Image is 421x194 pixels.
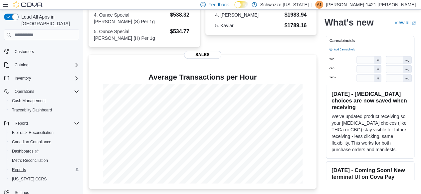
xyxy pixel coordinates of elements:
a: [US_STATE] CCRS [9,175,49,183]
dt: 5. Ounce Special [PERSON_NAME] (H) Per 1g [94,28,167,41]
p: [PERSON_NAME]-1421 [PERSON_NAME] [326,1,416,9]
span: Sales [184,51,221,59]
h3: [DATE] - [MEDICAL_DATA] choices are now saved when receiving [331,90,409,110]
h4: Average Transactions per Hour [94,73,311,81]
svg: External link [412,21,416,25]
button: Cash Management [7,96,82,105]
span: Reports [12,167,26,172]
dd: $1789.16 [284,22,307,30]
span: Inventory [15,76,31,81]
button: Operations [1,87,82,96]
span: Dashboards [12,149,39,154]
p: We've updated product receiving so your [MEDICAL_DATA] choices (like THCa or CBG) stay visible fo... [331,113,409,153]
a: Customers [12,48,37,56]
a: View allExternal link [394,20,416,25]
span: Cash Management [9,97,79,105]
button: BioTrack Reconciliation [7,128,82,137]
a: Canadian Compliance [9,138,54,146]
span: Metrc Reconciliation [9,157,79,164]
span: Operations [12,88,79,96]
button: [US_STATE] CCRS [7,174,82,184]
span: Load All Apps in [GEOGRAPHIC_DATA] [19,14,79,27]
button: Metrc Reconciliation [7,156,82,165]
span: Inventory [12,74,79,82]
button: Reports [1,119,82,128]
dd: $538.32 [170,11,195,19]
p: Schwazze [US_STATE] [260,1,309,9]
button: Reports [7,165,82,174]
dt: 4. Ounce Special [PERSON_NAME] (S) Per 1g [94,12,167,25]
h3: [DATE] - Coming Soon! New terminal UI on Cova Pay terminals [331,166,409,186]
button: Catalog [12,61,31,69]
a: Metrc Reconciliation [9,157,51,164]
a: BioTrack Reconciliation [9,129,56,137]
input: Dark Mode [234,1,248,8]
button: Inventory [1,74,82,83]
span: Canadian Compliance [9,138,79,146]
button: Inventory [12,74,34,82]
button: Canadian Compliance [7,137,82,147]
a: Dashboards [7,147,82,156]
span: Customers [15,49,34,54]
span: [US_STATE] CCRS [12,176,47,182]
img: Cova [13,1,43,8]
dt: 4. [PERSON_NAME] [215,12,282,18]
dt: 5. Kaviar [215,22,282,29]
span: Operations [15,89,34,94]
span: Washington CCRS [9,175,79,183]
span: Traceabilty Dashboard [9,106,79,114]
dd: $534.77 [170,28,195,35]
span: Reports [9,166,79,174]
button: Reports [12,119,31,127]
button: Customers [1,47,82,56]
span: BioTrack Reconciliation [9,129,79,137]
a: Traceabilty Dashboard [9,106,55,114]
dd: $1983.94 [284,11,307,19]
p: | [311,1,313,9]
a: Dashboards [9,147,41,155]
button: Traceabilty Dashboard [7,105,82,115]
span: A1 [317,1,322,9]
div: Amanda-1421 Lyons [315,1,323,9]
span: Catalog [15,62,28,68]
span: Traceabilty Dashboard [12,107,52,113]
span: Canadian Compliance [12,139,51,145]
span: Catalog [12,61,79,69]
span: Feedback [208,1,229,8]
span: Reports [15,121,29,126]
span: Metrc Reconciliation [12,158,48,163]
a: Cash Management [9,97,48,105]
span: Customers [12,47,79,56]
a: Reports [9,166,29,174]
span: Cash Management [12,98,46,103]
button: Catalog [1,60,82,70]
span: Dashboards [9,147,79,155]
span: Reports [12,119,79,127]
button: Operations [12,88,37,96]
span: BioTrack Reconciliation [12,130,54,135]
h2: What's new [324,17,373,28]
